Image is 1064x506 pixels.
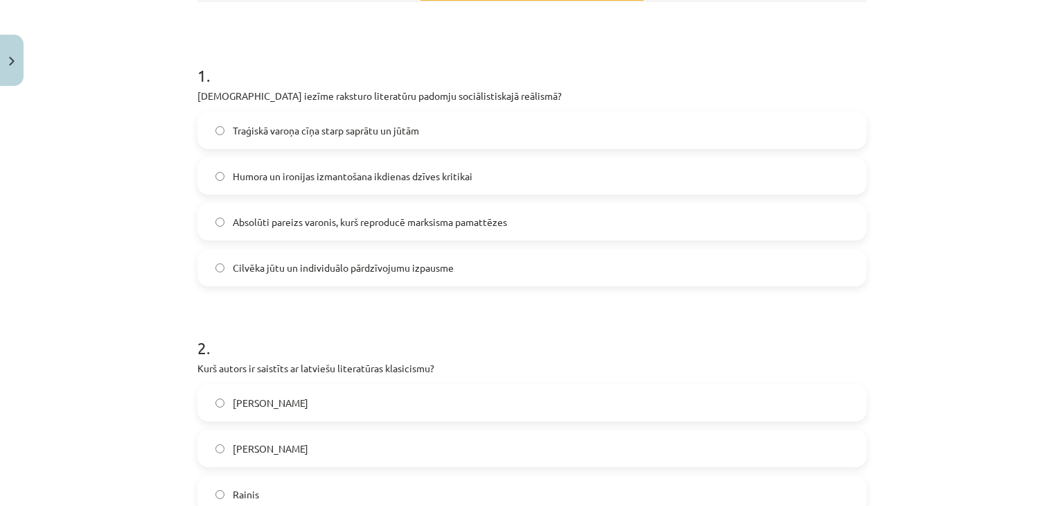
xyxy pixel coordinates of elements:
[215,263,224,272] input: Cilvēka jūtu un individuālo pārdzīvojumu izpausme
[215,172,224,181] input: Humora un ironijas izmantošana ikdienas dzīves kritikai
[215,490,224,499] input: Rainis
[233,442,308,456] span: [PERSON_NAME]
[233,487,259,502] span: Rainis
[197,89,867,103] p: [DEMOGRAPHIC_DATA] iezīme raksturo literatūru padomju sociālistiskajā reālismā?
[233,169,472,184] span: Humora un ironijas izmantošana ikdienas dzīves kritikai
[197,42,867,85] h1: 1 .
[233,215,507,229] span: Absolūti pareizs varonis, kurš reproducē marksisma pamattēzes
[233,396,308,410] span: [PERSON_NAME]
[215,218,224,227] input: Absolūti pareizs varonis, kurš reproducē marksisma pamattēzes
[233,123,419,138] span: Traģiskā varoņa cīņa starp saprātu un jūtām
[215,399,224,408] input: [PERSON_NAME]
[215,444,224,453] input: [PERSON_NAME]
[215,126,224,135] input: Traģiskā varoņa cīņa starp saprātu un jūtām
[197,361,867,376] p: Kurš autors ir saistīts ar latviešu literatūras klasicismu?
[197,314,867,357] h1: 2 .
[9,57,15,66] img: icon-close-lesson-0947bae3869378f0d4975bcd49f059093ad1ed9edebbc8119c70593378902aed.svg
[233,261,454,275] span: Cilvēka jūtu un individuālo pārdzīvojumu izpausme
